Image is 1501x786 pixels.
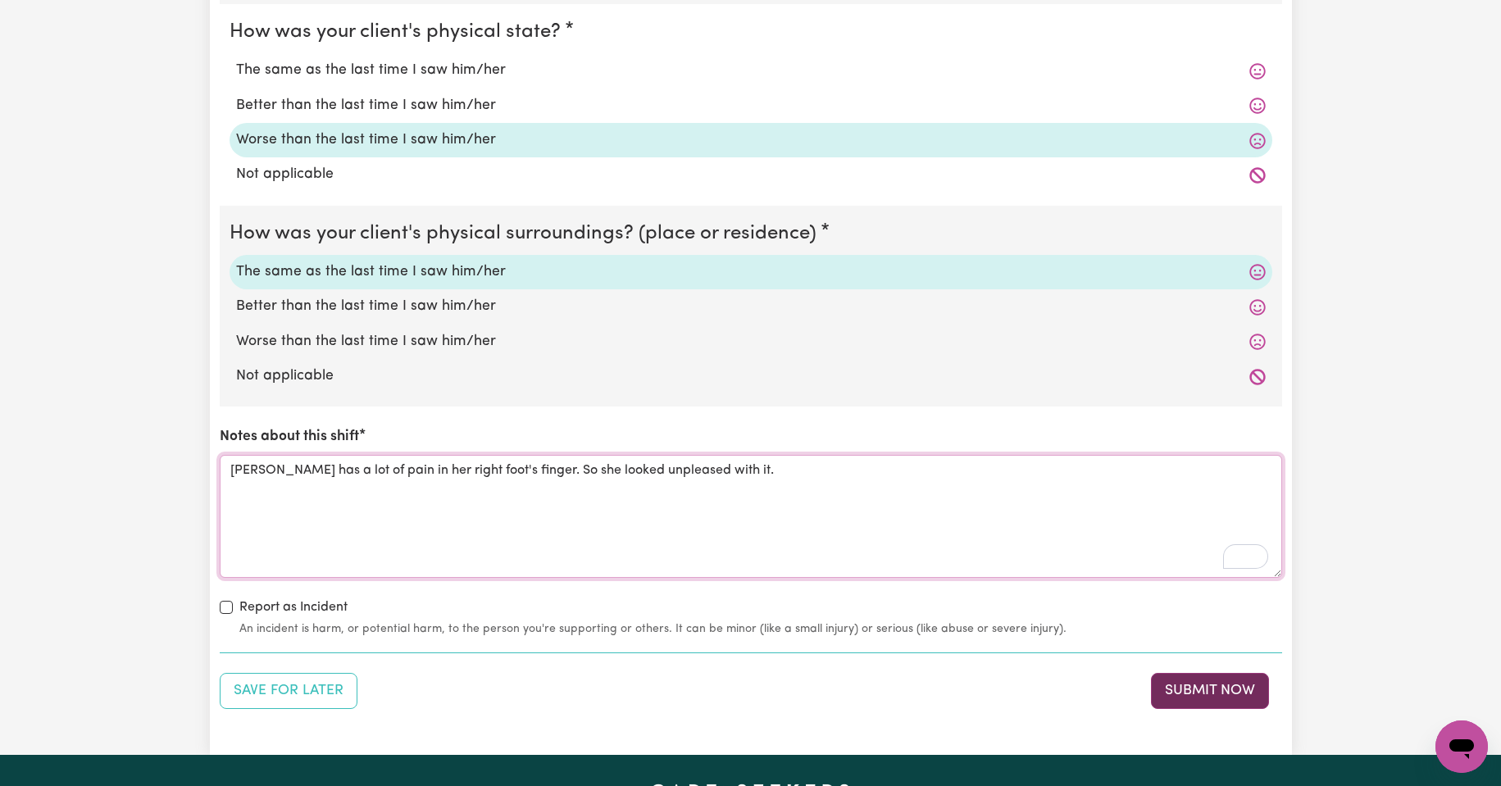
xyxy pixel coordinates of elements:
label: Report as Incident [239,597,348,617]
textarea: To enrich screen reader interactions, please activate Accessibility in Grammarly extension settings [220,455,1282,578]
label: The same as the last time I saw him/her [236,261,1266,283]
label: Worse than the last time I saw him/her [236,129,1266,151]
label: Better than the last time I saw him/her [236,296,1266,317]
legend: How was your client's physical state? [230,17,567,47]
label: Better than the last time I saw him/her [236,95,1266,116]
label: Notes about this shift [220,426,359,448]
button: Submit your job report [1151,673,1269,709]
small: An incident is harm, or potential harm, to the person you're supporting or others. It can be mino... [239,620,1282,638]
label: The same as the last time I saw him/her [236,60,1266,81]
legend: How was your client's physical surroundings? (place or residence) [230,219,823,248]
label: Worse than the last time I saw him/her [236,331,1266,352]
iframe: Button to launch messaging window [1435,720,1488,773]
label: Not applicable [236,366,1266,387]
label: Not applicable [236,164,1266,185]
button: Save your job report [220,673,357,709]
